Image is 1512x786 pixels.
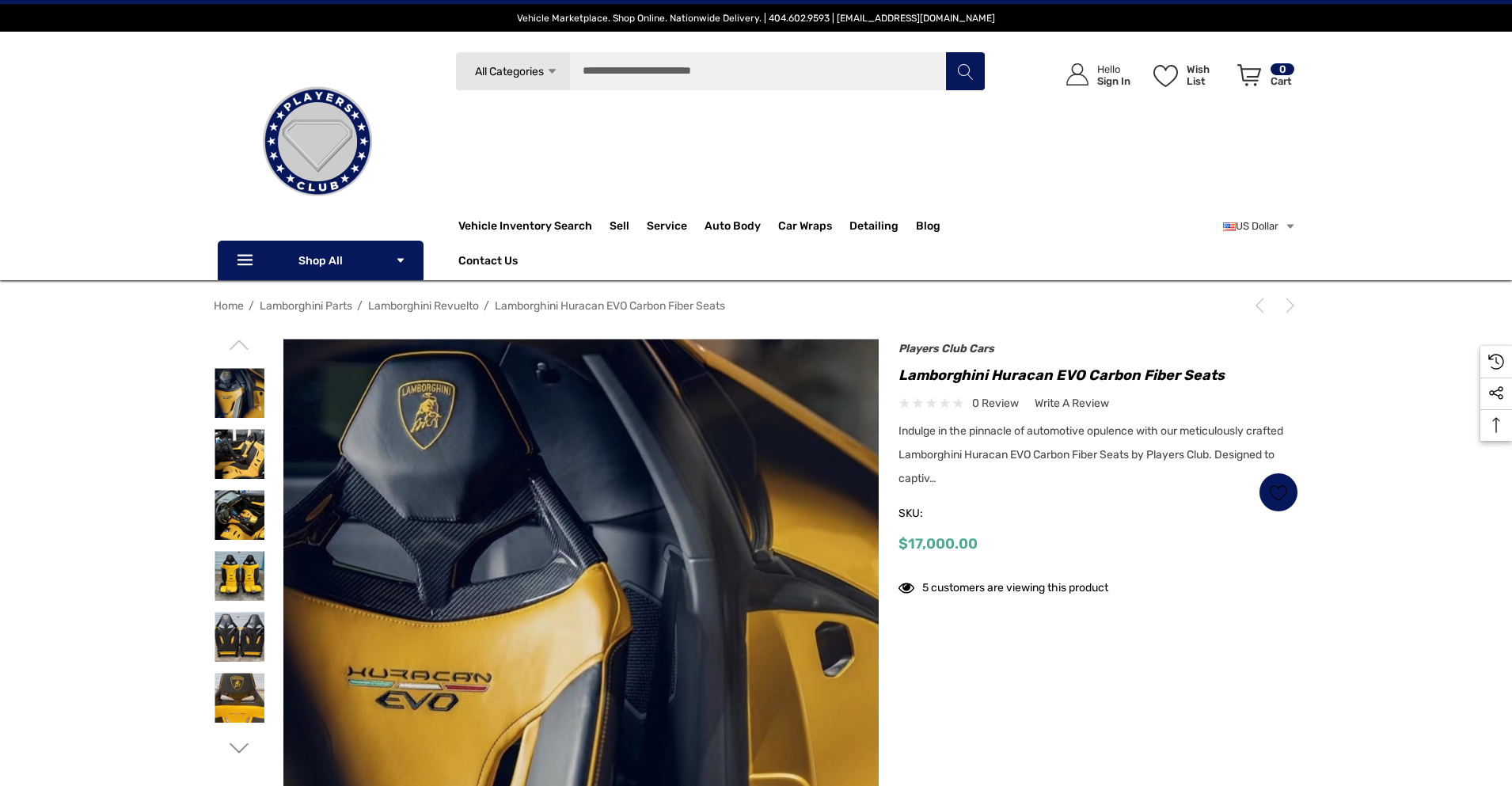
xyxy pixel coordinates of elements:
[1480,417,1512,433] svg: Top
[898,342,994,355] a: Players Club Cars
[218,241,424,280] p: Shop All
[1276,298,1298,313] a: Next
[395,255,406,266] svg: Icon Arrow Down
[647,219,687,237] span: Service
[458,219,592,237] a: Vehicle Inventory Search
[214,292,1298,320] nav: Breadcrumb
[1488,354,1504,370] svg: Recently Viewed
[647,211,705,242] a: Service
[898,424,1283,485] span: Indulge in the pinnacle of automotive opulence with our meticulously crafted Lamborghini Huracan ...
[898,363,1298,388] h1: Lamborghini Huracan EVO Carbon Fiber Seats
[1270,484,1288,502] svg: Wish List
[1488,385,1504,401] svg: Social Media
[474,65,543,78] span: All Categories
[1187,63,1229,87] p: Wish List
[517,13,995,24] span: Vehicle Marketplace. Shop Online. Nationwide Delivery. | 404.602.9593 | [EMAIL_ADDRESS][DOMAIN_NAME]
[1223,211,1296,242] a: USD
[916,219,940,237] a: Blog
[495,299,725,313] a: Lamborghini Huracan EVO Carbon Fiber Seats
[214,299,244,313] a: Home
[1146,47,1230,102] a: Wish List Wish List
[849,219,898,237] span: Detailing
[778,211,849,242] a: Car Wraps
[1259,473,1298,512] a: Wish List
[1048,47,1138,102] a: Sign in
[215,490,264,540] img: Lamborghini Huracan Seats
[230,739,249,758] svg: Go to slide 2 of 4
[778,219,832,237] span: Car Wraps
[1271,75,1294,87] p: Cart
[610,219,629,237] span: Sell
[1035,393,1109,413] a: Write a Review
[705,219,761,237] span: Auto Body
[1035,397,1109,411] span: Write a Review
[546,66,558,78] svg: Icon Arrow Down
[610,211,647,242] a: Sell
[238,63,397,221] img: Players Club | Cars For Sale
[1153,65,1178,87] svg: Wish List
[455,51,570,91] a: All Categories Icon Arrow Down Icon Arrow Up
[215,429,264,479] img: Lamborghini Huracan Seats
[215,612,264,662] img: Lamborghini Huracan Seats
[898,503,978,525] span: SKU:
[458,254,518,271] a: Contact Us
[260,299,352,313] a: Lamborghini Parts
[1230,47,1296,109] a: Cart with 0 items
[1066,63,1088,85] svg: Icon User Account
[705,211,778,242] a: Auto Body
[849,211,916,242] a: Detailing
[368,299,479,313] a: Lamborghini Revuelto
[215,673,264,723] img: Lamborghini Huracan Seats
[1237,64,1261,86] svg: Review Your Cart
[230,335,249,355] svg: Go to slide 4 of 4
[1252,298,1274,313] a: Previous
[898,573,1108,598] div: 5 customers are viewing this product
[972,393,1019,413] span: 0 review
[1097,63,1130,75] p: Hello
[1097,75,1130,87] p: Sign In
[215,551,264,601] img: Lamborghini Huracan Seats
[945,51,985,91] button: Search
[1271,63,1294,75] p: 0
[898,535,978,552] span: $17,000.00
[215,368,264,418] img: Lamborghini Huracan Seats
[235,252,259,270] svg: Icon Line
